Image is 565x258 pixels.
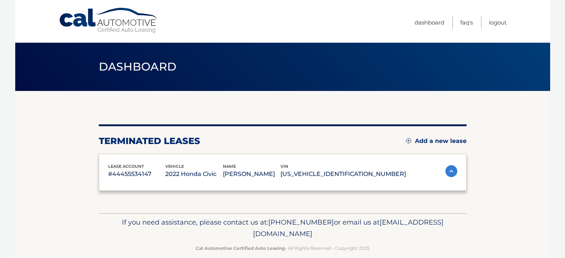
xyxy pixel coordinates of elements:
a: FAQ's [460,16,473,29]
a: Cal Automotive [59,7,159,34]
a: Logout [489,16,507,29]
span: lease account [108,164,144,169]
p: #44455534147 [108,169,166,179]
img: accordion-active.svg [445,165,457,177]
span: name [223,164,236,169]
p: [PERSON_NAME] [223,169,280,179]
span: vin [280,164,288,169]
h2: terminated leases [99,135,200,147]
p: If you need assistance, please contact us at: or email us at [104,216,462,240]
span: Dashboard [99,60,177,74]
p: - All Rights Reserved - Copyright 2025 [104,244,462,252]
strong: Cal Automotive Certified Auto Leasing [196,245,285,251]
p: 2022 Honda Civic [165,169,223,179]
img: add.svg [406,138,411,143]
span: vehicle [165,164,184,169]
a: Dashboard [415,16,444,29]
a: Add a new lease [406,137,467,145]
p: [US_VEHICLE_IDENTIFICATION_NUMBER] [280,169,406,179]
span: [PHONE_NUMBER] [268,218,334,226]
